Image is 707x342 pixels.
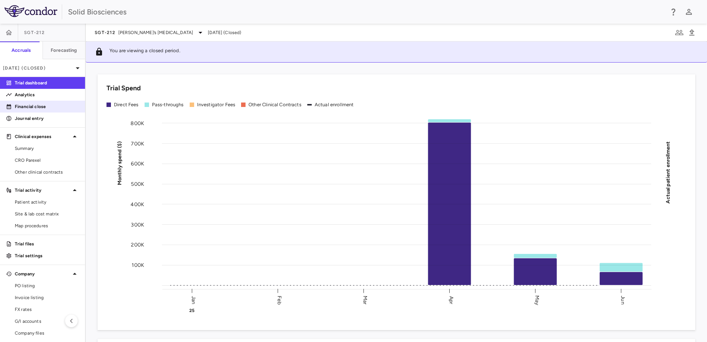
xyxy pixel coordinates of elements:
[15,252,79,259] p: Trial settings
[248,101,301,108] div: Other Clinical Contracts
[15,271,70,277] p: Company
[208,29,241,36] span: [DATE] (Closed)
[197,101,236,108] div: Investigator Fees
[116,141,123,185] tspan: Monthly spend ($)
[51,47,77,54] h6: Forecasting
[15,91,79,98] p: Analytics
[131,201,144,207] tspan: 400K
[448,296,454,304] text: Apr
[189,308,194,313] text: 25
[190,296,197,304] text: Jan
[131,140,144,147] tspan: 700K
[276,295,283,304] text: Feb
[15,115,79,122] p: Journal entry
[15,330,79,336] span: Company files
[118,29,193,36] span: [PERSON_NAME]’s [MEDICAL_DATA]
[131,120,144,126] tspan: 800K
[315,101,354,108] div: Actual enrollment
[15,294,79,301] span: Invoice listing
[15,133,70,140] p: Clinical expenses
[15,80,79,86] p: Trial dashboard
[131,181,144,187] tspan: 500K
[15,187,70,194] p: Trial activity
[109,47,180,56] p: You are viewing a closed period.
[15,145,79,152] span: Summary
[362,295,368,304] text: Mar
[152,101,184,108] div: Pass-throughs
[131,221,144,228] tspan: 300K
[15,199,79,205] span: Patient activity
[114,101,139,108] div: Direct Fees
[95,30,115,36] span: SGT-212
[131,242,144,248] tspan: 200K
[15,241,79,247] p: Trial files
[11,47,31,54] h6: Accruals
[4,5,57,17] img: logo-full-BYUhSk78.svg
[15,103,79,110] p: Financial close
[15,222,79,229] span: Map procedures
[15,318,79,325] span: G/l accounts
[15,282,79,289] span: PO listing
[665,141,671,203] tspan: Actual patient enrollment
[534,295,540,305] text: May
[24,30,45,36] span: SGT-212
[3,65,73,71] p: [DATE] (Closed)
[106,83,141,93] h6: Trial Spend
[15,169,79,175] span: Other clinical contracts
[132,262,144,268] tspan: 100K
[131,161,144,167] tspan: 600K
[15,306,79,313] span: FX rates
[68,6,664,17] div: Solid Biosciences
[15,157,79,164] span: CRO Parexel
[15,211,79,217] span: Site & lab cost matrix
[620,296,626,304] text: Jun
